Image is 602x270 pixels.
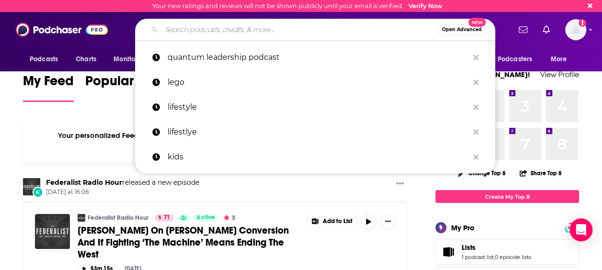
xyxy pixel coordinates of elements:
a: Verify Now [409,2,443,10]
button: open menu [23,50,70,68]
span: Charts [76,53,96,66]
span: Open Advanced [442,27,482,32]
span: My Feed [23,73,74,95]
div: Open Intercom Messenger [569,218,592,241]
div: New Episode [33,187,43,197]
button: open menu [480,50,546,68]
a: Federalist Radio Hour [88,214,148,222]
img: Podchaser - Follow, Share and Rate Podcasts [16,21,108,39]
button: open menu [107,50,160,68]
img: Federalist Radio Hour [78,214,85,222]
button: 3 [221,214,238,222]
a: 71 [155,214,174,222]
div: Your new ratings and reviews will not be shown publicly until your email is verified. [152,2,443,10]
div: My Pro [451,223,475,232]
p: quantum leadership podcast [168,45,468,70]
a: Create My Top 8 [435,190,579,203]
a: Lists [462,243,531,252]
a: lego [135,70,495,95]
p: lifestyle [168,95,468,120]
a: [PERSON_NAME] On [PERSON_NAME] Conversion And If Fighting ‘The Machine’ Means Ending The West [78,225,300,260]
input: Search podcasts, credits, & more... [161,22,438,37]
span: , [494,254,495,260]
span: Lists [462,243,476,252]
span: Add to List [322,218,352,225]
h3: released a new episode [46,178,199,187]
p: lego [168,70,468,95]
button: open menu [544,50,579,68]
a: kids [135,145,495,169]
a: Charts [69,50,102,68]
p: kids [168,145,468,169]
a: Federalist Radio Hour [46,178,122,187]
button: Show More Button [307,214,357,229]
img: Paul Kingsnorth On Christian Conversion And If Fighting ‘The Machine’ Means Ending The West [35,214,70,249]
a: lifestyle [135,95,495,120]
button: Open AdvancedNew [438,24,486,35]
svg: Email not verified [579,19,586,27]
a: 0 episode lists [495,254,531,260]
span: [DATE] at 16:08 [46,188,199,196]
button: Share Top 8 [519,164,562,182]
a: Lists [439,245,458,259]
img: User Profile [565,19,586,40]
a: Show notifications dropdown [539,22,554,38]
a: Active [193,214,218,222]
a: My Feed [23,73,74,102]
p: lifestlye [168,120,468,145]
a: PRO [566,224,578,231]
span: Monitoring [114,53,148,66]
span: 71 [164,213,170,223]
span: New [468,18,486,27]
a: quantum leadership podcast [135,45,495,70]
span: More [551,53,567,66]
a: lifestlye [135,120,495,145]
span: Logged in as jbarbour [565,19,586,40]
span: Lists [435,239,579,265]
span: Popular Feed [85,73,167,95]
a: 1 podcast list [462,254,494,260]
button: Show More Button [380,214,396,229]
span: Active [196,213,215,223]
button: Show profile menu [565,19,586,40]
img: Federalist Radio Hour [23,178,40,195]
div: Your personalized Feed is curated based on the Podcasts, Creators, Users, and Lists that you Follow. [23,119,408,163]
button: Show More Button [392,178,408,190]
a: View Profile [540,70,579,79]
a: Popular Feed [85,73,167,102]
span: Podcasts [30,53,58,66]
div: Search podcasts, credits, & more... [135,19,495,41]
span: [PERSON_NAME] On [PERSON_NAME] Conversion And If Fighting ‘The Machine’ Means Ending The West [78,225,289,260]
a: Show notifications dropdown [515,22,531,38]
span: For Podcasters [486,53,532,66]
